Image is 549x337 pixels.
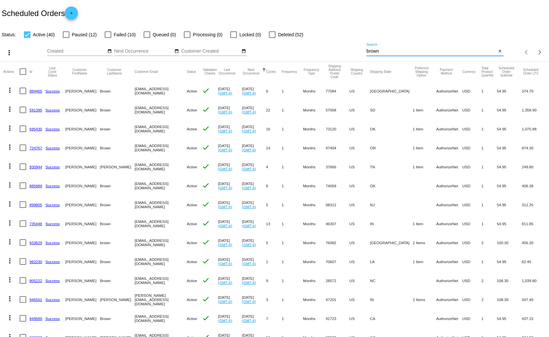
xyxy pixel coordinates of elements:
a: (GMT-6) [242,148,256,152]
button: Change sorting for Frequency [282,70,297,74]
a: 805222 [29,278,42,283]
mat-cell: [EMAIL_ADDRESS][DOMAIN_NAME] [134,81,187,100]
mat-cell: 1 [481,157,497,176]
mat-cell: [EMAIL_ADDRESS][DOMAIN_NAME] [134,100,187,119]
mat-cell: AuthorizeNet [436,233,462,252]
mat-cell: 1,358.90 [522,100,546,119]
mat-cell: [DATE] [242,214,266,233]
mat-cell: US [349,176,370,195]
mat-cell: 456.30 [522,233,546,252]
mat-cell: 5 [266,233,282,252]
mat-cell: 347.40 [522,290,546,309]
a: Success [45,203,60,207]
mat-cell: 54.95 [497,119,522,138]
mat-cell: 5 [266,195,282,214]
mat-cell: US [349,138,370,157]
mat-cell: [PERSON_NAME] [65,195,100,214]
mat-cell: 1 [481,138,497,157]
mat-cell: 54.95 [497,176,522,195]
mat-cell: 1 [282,309,303,328]
button: Change sorting for Subtotal [497,66,516,77]
a: Success [45,146,60,150]
mat-icon: add [67,11,75,19]
mat-cell: [DATE] [242,100,266,119]
mat-cell: Brown [100,100,134,119]
mat-cell: 1 Item [413,100,436,119]
a: Success [45,184,60,188]
mat-cell: 1 [266,252,282,271]
mat-cell: [GEOGRAPHIC_DATA] [370,81,413,100]
mat-cell: 811.85 [522,214,546,233]
mat-cell: AuthorizeNet [436,176,462,195]
mat-icon: more_vert [6,143,14,151]
mat-cell: Brown [100,176,134,195]
mat-cell: SD [370,100,413,119]
mat-cell: 1 [282,214,303,233]
mat-cell: [PERSON_NAME] [65,271,100,290]
mat-cell: [PERSON_NAME] [65,290,100,309]
mat-cell: 73120 [326,119,349,138]
mat-cell: [DATE] [218,252,242,271]
mat-cell: [DATE] [242,233,266,252]
mat-cell: 1 Item [413,157,436,176]
mat-cell: [DATE] [218,157,242,176]
mat-cell: USD [462,119,482,138]
mat-cell: 1,075.88 [522,119,546,138]
a: (GMT-6) [218,261,232,266]
mat-cell: 1 [481,195,497,214]
mat-cell: USD [462,81,482,100]
mat-cell: Brown [100,214,134,233]
button: Change sorting for PreferredShippingOption [413,66,431,77]
mat-cell: Months [303,138,326,157]
mat-cell: USD [462,100,482,119]
mat-cell: USD [462,271,482,290]
mat-cell: Brown [100,138,134,157]
mat-cell: [DATE] [218,271,242,290]
mat-icon: more_vert [6,162,14,170]
button: Next page [533,46,546,59]
mat-icon: date_range [174,49,179,54]
mat-cell: 312.25 [522,195,546,214]
mat-cell: 1 [282,271,303,290]
mat-cell: 6 [266,176,282,195]
mat-cell: [DATE] [218,138,242,157]
button: Change sorting for PaymentMethod.Type [436,68,456,75]
mat-cell: [PERSON_NAME][EMAIL_ADDRESS][DOMAIN_NAME] [134,290,187,309]
mat-cell: USD [462,233,482,252]
a: 930944 [29,165,42,169]
mat-cell: 3 [266,290,282,309]
mat-cell: Brown [100,252,134,271]
button: Change sorting for NextOccurrenceUtc [242,68,260,75]
mat-cell: US [349,157,370,176]
mat-cell: [DATE] [218,309,242,328]
mat-cell: Brown [100,81,134,100]
mat-cell: 54.95 [497,138,522,157]
mat-cell: AuthorizeNet [436,214,462,233]
mat-cell: Months [303,214,326,233]
mat-cell: [EMAIL_ADDRESS][DOMAIN_NAME] [134,309,187,328]
a: (GMT-6) [218,91,232,95]
mat-cell: [EMAIL_ADDRESS][DOMAIN_NAME] [134,233,187,252]
button: Change sorting for Id [29,70,32,74]
a: (GMT-6) [242,205,256,209]
mat-cell: 406.38 [522,176,546,195]
mat-cell: IN [370,214,413,233]
mat-cell: [PERSON_NAME] [65,214,100,233]
mat-cell: Months [303,252,326,271]
mat-cell: US [349,271,370,290]
a: (GMT-6) [242,110,256,114]
input: Next Occurrence [114,49,173,54]
mat-cell: [EMAIL_ADDRESS][DOMAIN_NAME] [134,252,187,271]
button: Change sorting for LastOccurrenceUtc [218,68,236,75]
mat-cell: US [349,119,370,138]
mat-cell: [DATE] [218,81,242,100]
mat-cell: 1 [282,100,303,119]
mat-cell: Months [303,309,326,328]
mat-cell: [DATE] [218,195,242,214]
mat-cell: [PERSON_NAME] [100,290,134,309]
mat-cell: USD [462,176,482,195]
mat-cell: 08312 [326,195,349,214]
mat-cell: 37866 [326,157,349,176]
a: (GMT-6) [242,261,256,266]
mat-cell: [PERSON_NAME] [65,100,100,119]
